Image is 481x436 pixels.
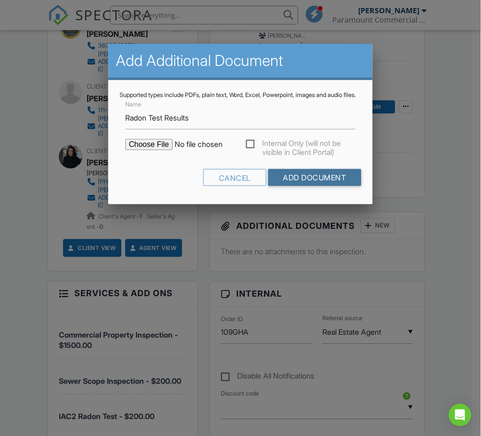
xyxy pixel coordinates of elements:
div: Supported types include PDFs, plain text, Word, Excel, Powerpoint, images and audio files. [120,91,361,99]
div: Open Intercom Messenger [449,404,472,427]
label: Internal Only (will not be visible in Client Portal) [246,139,356,151]
div: Cancel [203,169,266,186]
label: Name [125,100,141,109]
input: Add Document [268,169,361,186]
h2: Add Additional Document [116,51,365,70]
